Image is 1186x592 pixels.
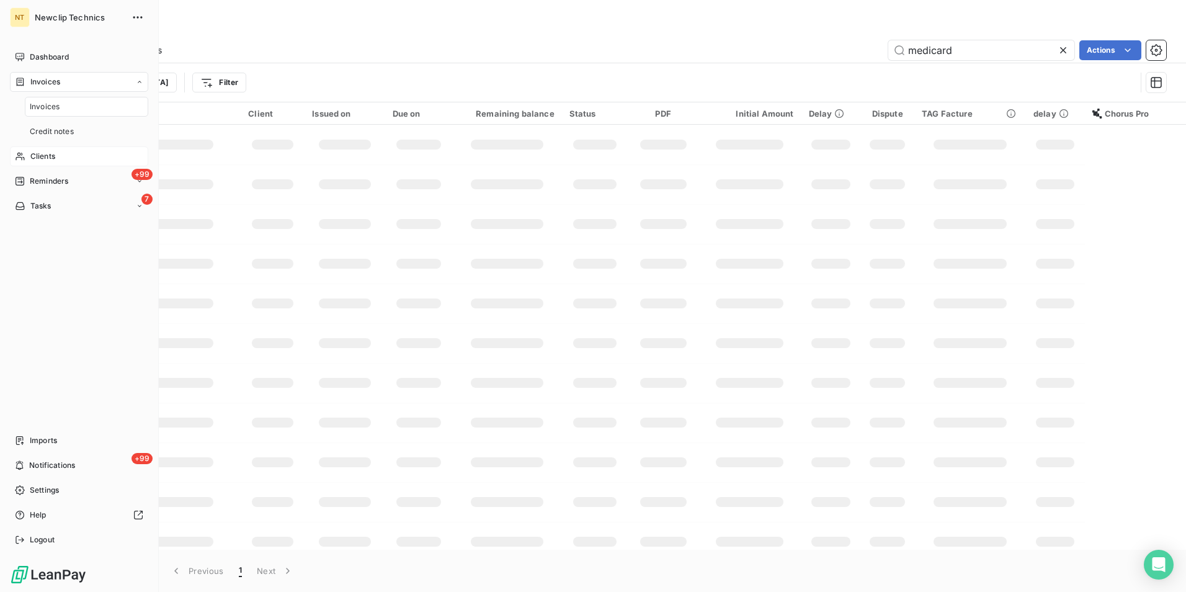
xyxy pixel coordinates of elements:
div: TAG Facture [922,109,1019,119]
span: Settings [30,485,59,496]
div: NT [10,7,30,27]
div: Open Intercom Messenger [1144,550,1174,580]
a: Help [10,505,148,525]
span: Dashboard [30,52,69,63]
span: 1 [239,565,242,577]
div: Initial Amount [706,109,793,119]
span: Tasks [30,200,51,212]
span: +99 [132,169,153,180]
span: Imports [30,435,57,446]
span: Notifications [29,460,75,471]
span: Clients [30,151,55,162]
div: Dispute [868,109,907,119]
button: 1 [231,558,249,584]
button: Next [249,558,301,584]
span: Newclip Technics [35,12,124,22]
button: Filter [192,73,246,92]
span: Logout [30,534,55,545]
div: PDF [635,109,691,119]
img: Logo LeanPay [10,565,87,585]
div: Status [569,109,620,119]
span: Help [30,509,47,521]
span: +99 [132,453,153,464]
span: 7 [141,194,153,205]
button: Actions [1079,40,1141,60]
div: Due on [393,109,445,119]
span: Credit notes [30,126,74,137]
div: Issued on [312,109,377,119]
div: delay [1033,109,1077,119]
div: Client [248,109,297,119]
span: Reminders [30,176,68,187]
input: Search [888,40,1074,60]
button: Previous [163,558,231,584]
span: Invoices [30,101,60,112]
span: Invoices [30,76,60,87]
div: Remaining balance [460,109,554,119]
div: Delay [809,109,854,119]
div: Chorus Pro [1092,109,1179,119]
